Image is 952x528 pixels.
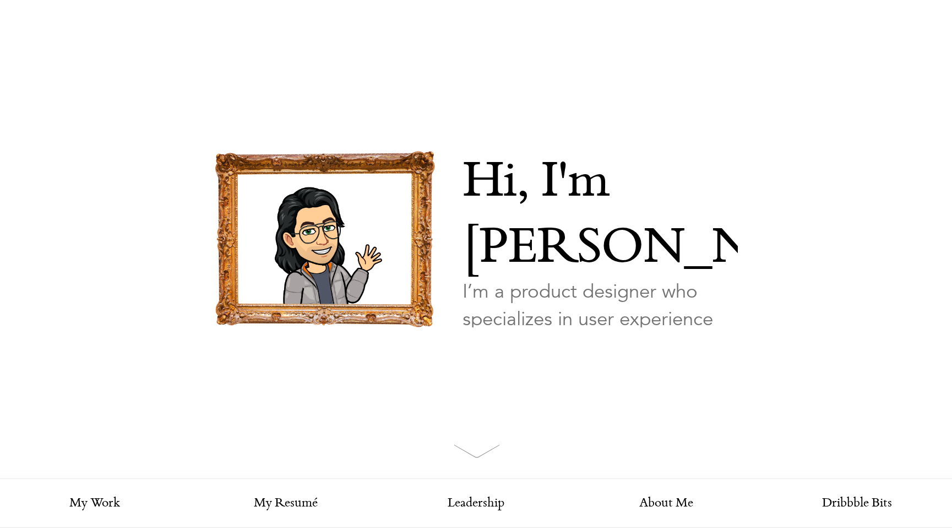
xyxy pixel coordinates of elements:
p: I’m a product designer who specializes in user experience and interaction design [463,278,738,360]
img: arrow.svg [454,444,500,458]
img: picture-frame.png [215,151,435,327]
p: Hi, I'm [PERSON_NAME] [463,151,738,283]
